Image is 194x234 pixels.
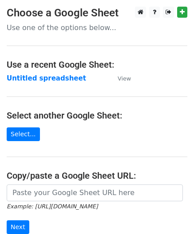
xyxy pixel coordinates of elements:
h4: Copy/paste a Google Sheet URL: [7,170,187,181]
a: Untitled spreadsheet [7,74,86,82]
a: Select... [7,127,40,141]
h4: Use a recent Google Sheet: [7,59,187,70]
input: Next [7,220,29,234]
h4: Select another Google Sheet: [7,110,187,121]
small: Example: [URL][DOMAIN_NAME] [7,203,98,210]
a: View [109,74,131,82]
input: Paste your Google Sheet URL here [7,184,183,201]
small: View [118,75,131,82]
p: Use one of the options below... [7,23,187,32]
h3: Choose a Google Sheet [7,7,187,19]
